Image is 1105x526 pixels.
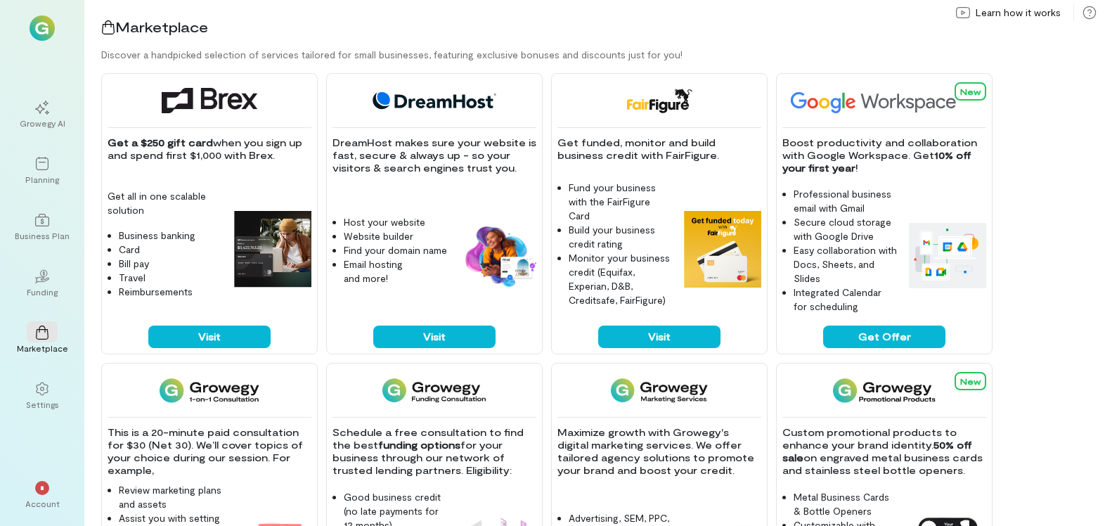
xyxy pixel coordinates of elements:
a: Funding [17,258,67,309]
li: Website builder [344,229,448,243]
img: FairFigure [626,88,692,113]
p: when you sign up and spend first $1,000 with Brex. [108,136,311,162]
span: New [960,86,981,96]
strong: 10% off your first year [782,149,974,174]
li: Build your business credit rating [569,223,673,251]
li: Fund your business with the FairFigure Card [569,181,673,223]
div: Marketplace [17,342,68,354]
li: Find your domain name [344,243,448,257]
div: Account [25,498,60,509]
p: Schedule a free consultation to find the best for your business through our network of trusted le... [332,426,536,477]
a: Business Plan [17,202,67,252]
div: Planning [25,174,59,185]
li: Card [119,243,223,257]
p: Maximize growth with Growegy's digital marketing services. We offer tailored agency solutions to ... [557,426,761,477]
span: New [960,376,981,386]
li: Metal Business Cards & Bottle Openers [794,490,898,518]
p: This is a 20-minute paid consultation for $30 (Net 30). We’ll cover topics of your choice during ... [108,426,311,477]
button: Visit [148,326,271,348]
strong: Get a $250 gift card [108,136,213,148]
li: Review marketing plans and assets [119,483,223,511]
a: Settings [17,371,67,421]
img: FairFigure feature [684,211,761,288]
img: DreamHost feature [459,224,536,288]
li: Reimbursements [119,285,223,299]
div: Discover a handpicked selection of services tailored for small businesses, featuring exclusive bo... [101,48,1105,62]
img: Brex [162,88,257,113]
img: Google Workspace feature [909,223,986,288]
a: Marketplace [17,314,67,365]
li: Business banking [119,229,223,243]
a: Planning [17,146,67,196]
img: 1-on-1 Consultation [160,378,259,403]
span: Learn how it works [976,6,1061,20]
li: Monitor your business credit (Equifax, Experian, D&B, Creditsafe, FairFigure) [569,251,673,307]
li: Easy collaboration with Docs, Sheets, and Slides [794,243,898,286]
p: Get all in one scalable solution [108,189,223,217]
li: Email hosting and more! [344,257,448,286]
p: Custom promotional products to enhance your brand identity. on engraved metal business cards and ... [782,426,986,477]
strong: 50% off sale [782,439,975,463]
img: Funding Consultation [382,378,486,403]
img: Growegy Promo Products [833,378,936,403]
li: Integrated Calendar for scheduling [794,286,898,314]
div: *Account [17,470,67,520]
li: Travel [119,271,223,285]
p: Get funded, monitor and build business credit with FairFigure. [557,136,761,162]
button: Visit [373,326,496,348]
div: Settings [26,399,59,410]
p: Boost productivity and collaboration with Google Workspace. Get ! [782,136,986,174]
li: Secure cloud storage with Google Drive [794,215,898,243]
span: Marketplace [115,18,208,35]
div: Growegy AI [20,117,65,129]
div: Funding [27,286,58,297]
li: Professional business email with Gmail [794,187,898,215]
p: DreamHost makes sure your website is fast, secure & always up - so your visitors & search engines... [332,136,536,174]
button: Visit [598,326,720,348]
button: Get Offer [823,326,945,348]
a: Growegy AI [17,89,67,140]
strong: funding options [378,439,460,451]
div: Business Plan [15,230,70,241]
img: Google Workspace [782,88,989,113]
li: Bill pay [119,257,223,271]
img: Growegy - Marketing Services [611,378,709,403]
img: Brex feature [234,211,311,288]
li: Host your website [344,215,448,229]
img: DreamHost [368,88,501,113]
